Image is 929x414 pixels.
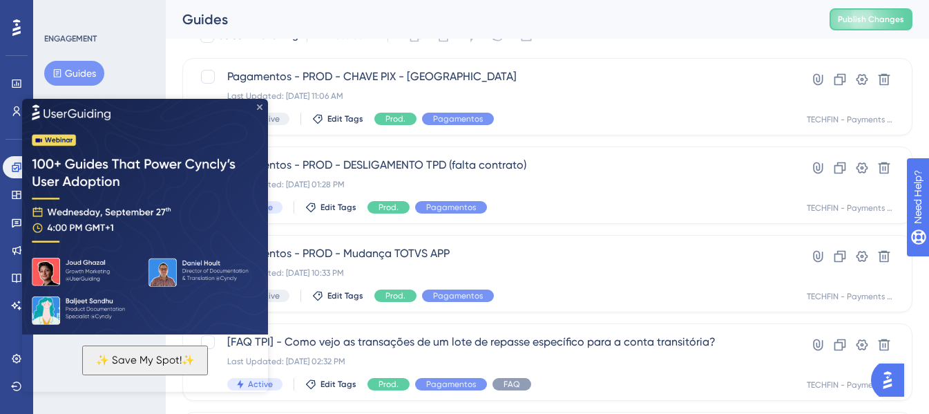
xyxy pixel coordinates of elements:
span: Edit Tags [320,379,356,390]
div: Last Updated: [DATE] 01:28 PM [227,179,757,190]
div: TECHFIN - Payments - Prod [807,379,895,391]
button: ✨ Save My Spot!✨ [60,247,186,276]
span: Need Help? [32,3,86,20]
span: Pagamentos - PROD - CHAVE PIX - [GEOGRAPHIC_DATA] [227,68,757,85]
iframe: UserGuiding AI Assistant Launcher [871,359,912,401]
span: Prod. [379,379,399,390]
button: Edit Tags [305,202,356,213]
span: FAQ [504,379,520,390]
span: Pagamentos - PROD - Mudança TOTVS APP [227,245,757,262]
div: Last Updated: [DATE] 10:33 PM [227,267,757,279]
button: Edit Tags [312,113,363,124]
span: Prod. [385,290,405,301]
button: Guides [44,61,104,86]
div: TECHFIN - Payments - Prod [807,203,895,214]
span: Prod. [379,202,399,213]
div: Last Updated: [DATE] 02:32 PM [227,356,757,367]
span: Publish Changes [838,14,904,25]
span: Prod. [385,113,405,124]
span: Edit Tags [327,113,363,124]
span: [FAQ TPI] - Como vejo as transações de um lote de repasse específico para a conta transitória? [227,334,757,350]
div: ENGAGEMENT [44,33,97,44]
span: Pagamentos - PROD - DESLIGAMENTO TPD (falta contrato) [227,157,757,173]
span: Edit Tags [320,202,356,213]
button: Edit Tags [305,379,356,390]
span: Pagamentos [426,379,476,390]
span: Edit Tags [327,290,363,301]
button: Hotspots [44,91,112,116]
button: Publish Changes [830,8,912,30]
div: Close Preview [235,6,240,11]
span: Pagamentos [433,290,483,301]
span: Pagamentos [426,202,476,213]
div: TECHFIN - Payments - Prod [807,291,895,302]
button: Edit Tags [312,290,363,301]
div: Guides [182,10,795,29]
span: Pagamentos [433,113,483,124]
div: Last Updated: [DATE] 11:06 AM [227,91,757,102]
div: TECHFIN - Payments - Prod [807,114,895,125]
